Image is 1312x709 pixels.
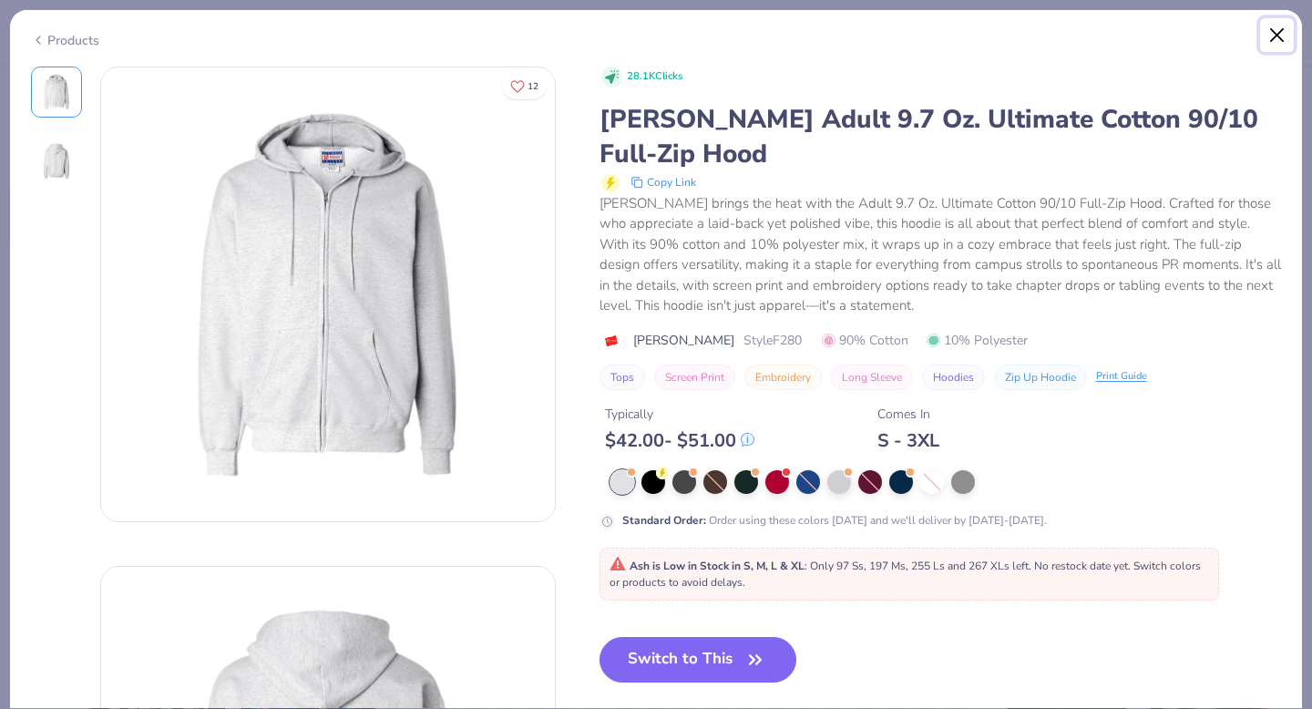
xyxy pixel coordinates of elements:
span: 90% Cotton [822,331,908,350]
strong: Standard Order : [622,513,706,528]
button: Tops [600,365,645,390]
button: Hoodies [922,365,985,390]
div: $ 42.00 - $ 51.00 [605,429,754,452]
span: 10% Polyester [927,331,1028,350]
div: [PERSON_NAME] brings the heat with the Adult 9.7 Oz. Ultimate Cotton 90/10 Full-Zip Hood. Crafted... [600,193,1282,316]
span: [PERSON_NAME] [633,331,734,350]
img: Front [35,70,78,114]
button: Close [1260,18,1295,53]
button: copy to clipboard [625,171,702,193]
button: Zip Up Hoodie [994,365,1087,390]
div: Order using these colors [DATE] and we'll deliver by [DATE]-[DATE]. [622,512,1047,529]
button: Like [502,73,547,99]
div: Products [31,31,99,50]
img: brand logo [600,334,624,348]
span: Style F280 [743,331,802,350]
button: Screen Print [654,365,735,390]
strong: Ash is Low in Stock in S, M, L & XL [630,559,805,573]
div: S - 3XL [877,429,939,452]
div: Typically [605,405,754,424]
button: Long Sleeve [831,365,913,390]
img: Back [35,139,78,183]
span: 28.1K Clicks [627,69,682,85]
span: : Only 97 Ss, 197 Ms, 255 Ls and 267 XLs left. No restock date yet. Switch colors or products to ... [610,559,1201,590]
button: Embroidery [744,365,822,390]
span: 12 [528,82,538,91]
div: [PERSON_NAME] Adult 9.7 Oz. Ultimate Cotton 90/10 Full-Zip Hood [600,102,1282,171]
button: Switch to This [600,637,797,683]
div: Comes In [877,405,939,424]
div: Print Guide [1096,369,1147,385]
img: Front [101,67,555,521]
